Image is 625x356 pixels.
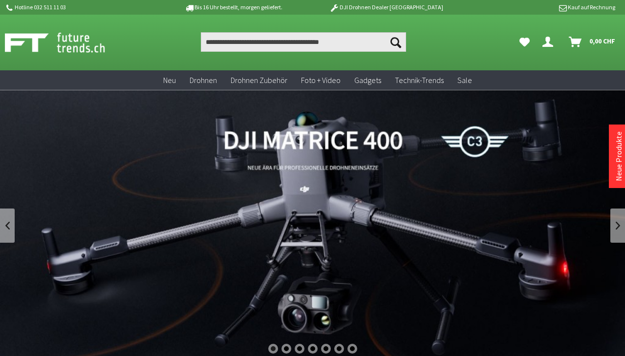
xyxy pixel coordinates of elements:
input: Produkt, Marke, Kategorie, EAN, Artikelnummer… [201,32,407,52]
a: Warenkorb [565,32,620,52]
div: 3 [295,344,304,354]
a: Sale [451,70,479,90]
div: 2 [281,344,291,354]
a: Neue Produkte [614,131,624,181]
a: Dein Konto [539,32,561,52]
div: 7 [347,344,357,354]
div: 5 [321,344,331,354]
p: Bis 16 Uhr bestellt, morgen geliefert. [157,1,310,13]
a: Gadgets [347,70,388,90]
span: Technik-Trends [395,75,444,85]
span: Neu [163,75,176,85]
span: Drohnen Zubehör [231,75,287,85]
a: Technik-Trends [388,70,451,90]
img: Shop Futuretrends - zur Startseite wechseln [5,30,127,55]
div: 6 [334,344,344,354]
a: Foto + Video [294,70,347,90]
span: Sale [457,75,472,85]
p: Kauf auf Rechnung [463,1,615,13]
div: 4 [308,344,318,354]
span: Drohnen [190,75,217,85]
span: 0,00 CHF [589,33,615,49]
span: Gadgets [354,75,381,85]
button: Suchen [386,32,406,52]
a: Drohnen [183,70,224,90]
span: Foto + Video [301,75,341,85]
p: DJI Drohnen Dealer [GEOGRAPHIC_DATA] [310,1,462,13]
a: Neu [156,70,183,90]
p: Hotline 032 511 11 03 [5,1,157,13]
div: 1 [268,344,278,354]
a: Meine Favoriten [515,32,535,52]
a: Drohnen Zubehör [224,70,294,90]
